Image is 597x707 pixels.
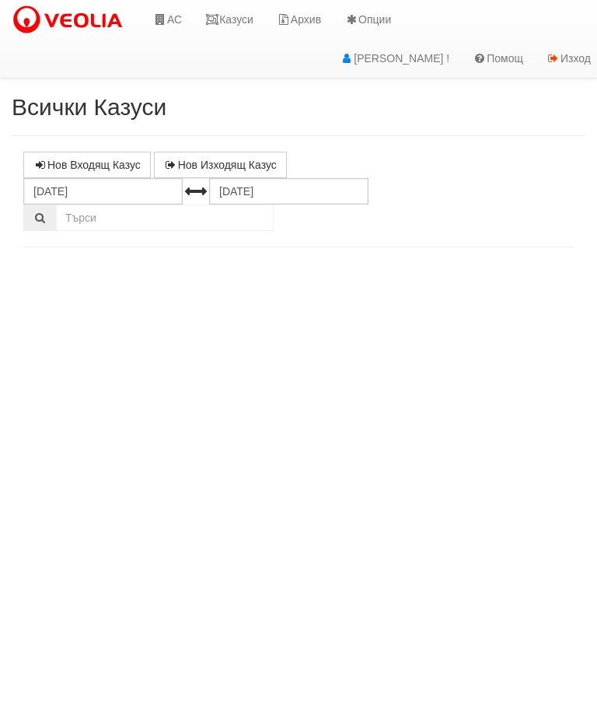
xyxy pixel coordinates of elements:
[461,39,535,78] a: Помощ
[328,39,461,78] a: [PERSON_NAME] !
[154,152,287,178] a: Нов Изходящ Казус
[23,152,151,178] a: Нов Входящ Казус
[12,94,585,120] h2: Всички Казуси
[12,4,130,37] img: VeoliaLogo.png
[56,205,274,231] input: Търсене по Идентификатор, Бл/Вх/Ап, Тип, Описание, Моб. Номер, Имейл, Файл, Коментар,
